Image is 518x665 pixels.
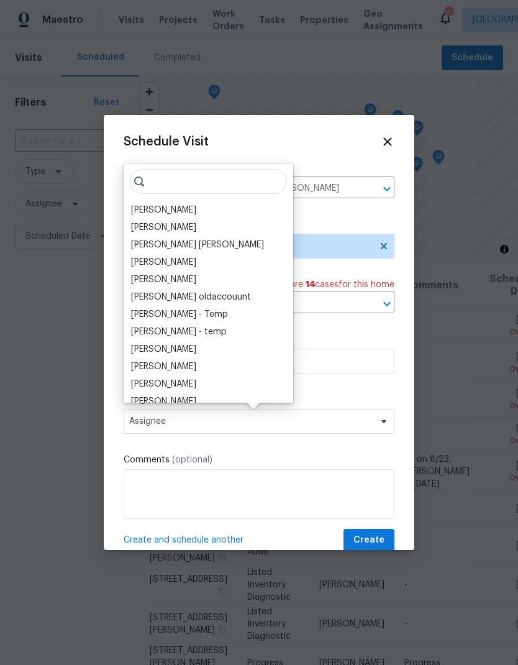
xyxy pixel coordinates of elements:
div: [PERSON_NAME] [131,378,196,390]
button: Open [378,180,396,198]
label: Home [124,163,394,176]
div: [PERSON_NAME] [131,395,196,408]
span: Assignee [129,416,373,426]
div: [PERSON_NAME] oldaccouunt [131,291,251,303]
div: [PERSON_NAME] [131,343,196,355]
span: Schedule Visit [124,135,209,148]
span: Create and schedule another [124,534,243,546]
button: Open [378,295,396,313]
div: [PERSON_NAME] [131,221,196,234]
div: [PERSON_NAME] [131,360,196,373]
span: There are case s for this home [266,278,394,291]
div: [PERSON_NAME] [PERSON_NAME] [131,239,264,251]
span: Close [381,135,394,149]
label: Comments [124,454,394,466]
div: [PERSON_NAME] [131,204,196,216]
div: [PERSON_NAME] - temp [131,326,227,338]
span: Create [353,533,384,548]
div: [PERSON_NAME] [131,273,196,286]
div: [PERSON_NAME] - Temp [131,308,228,321]
div: [PERSON_NAME] [131,256,196,268]
span: 14 [306,280,315,289]
span: (optional) [172,456,212,464]
button: Create [343,529,394,552]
